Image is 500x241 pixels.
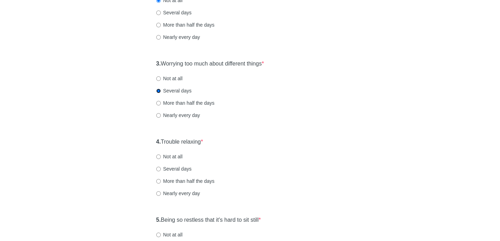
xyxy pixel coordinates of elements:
label: Not at all [156,153,183,160]
label: Trouble relaxing [156,138,203,146]
input: Not at all [156,76,161,81]
input: Not at all [156,233,161,237]
input: More than half the days [156,23,161,27]
label: Not at all [156,75,183,82]
label: Worrying too much about different things [156,60,264,68]
input: More than half the days [156,179,161,184]
label: Being so restless that it's hard to sit still [156,216,261,224]
input: Several days [156,11,161,15]
label: Several days [156,9,192,16]
label: More than half the days [156,99,215,106]
label: Nearly every day [156,190,200,197]
input: More than half the days [156,101,161,105]
strong: 5. [156,217,161,223]
strong: 3. [156,61,161,67]
input: Not at all [156,154,161,159]
label: Nearly every day [156,112,200,119]
input: Several days [156,89,161,93]
label: Not at all [156,231,183,238]
label: More than half the days [156,178,215,185]
strong: 4. [156,139,161,145]
input: Nearly every day [156,35,161,40]
label: Several days [156,87,192,94]
label: Several days [156,165,192,172]
input: Nearly every day [156,191,161,196]
label: More than half the days [156,21,215,28]
label: Nearly every day [156,34,200,41]
input: Nearly every day [156,113,161,118]
input: Several days [156,167,161,171]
